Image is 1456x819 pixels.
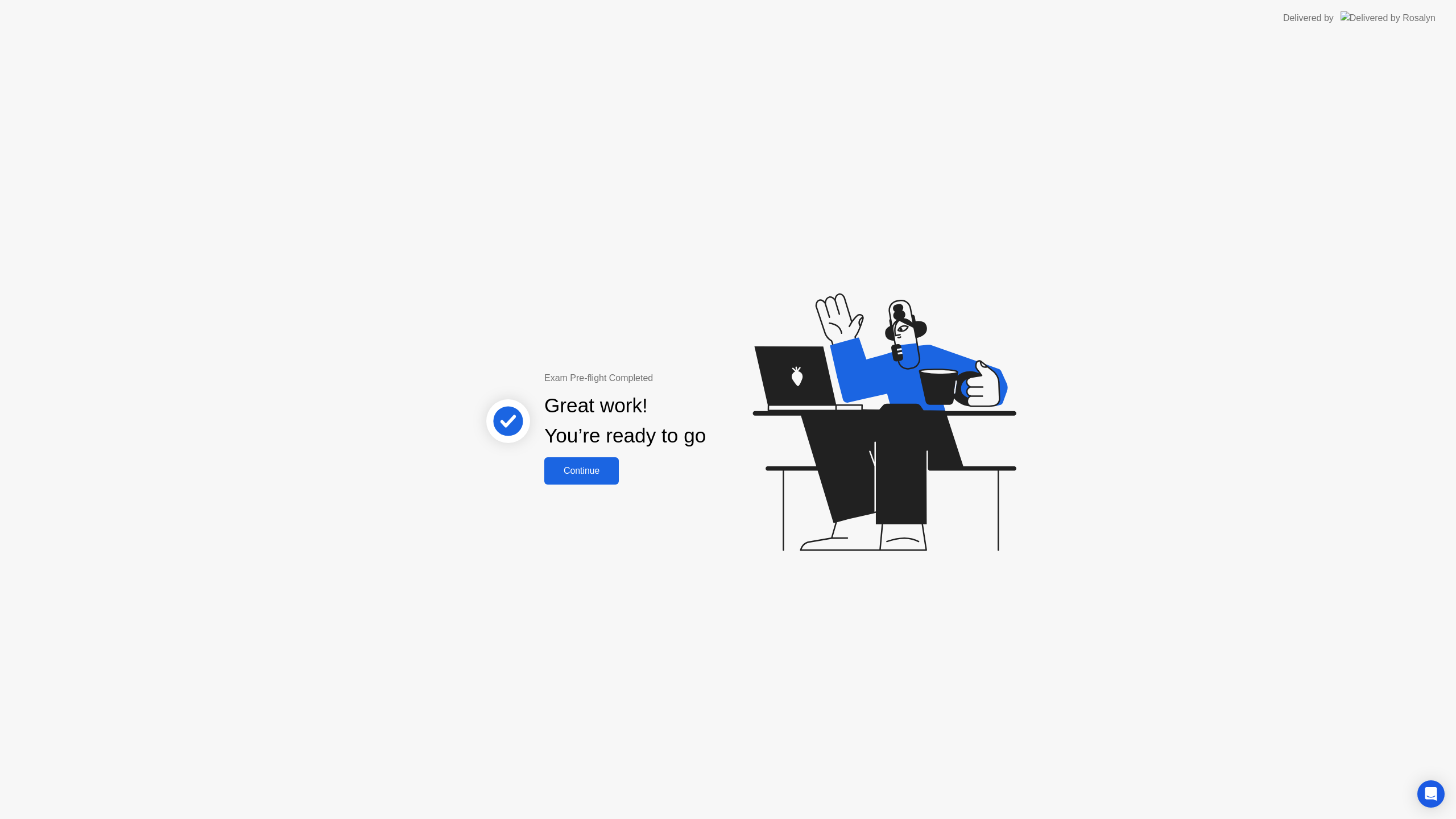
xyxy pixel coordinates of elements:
[544,391,706,451] div: Great work! You’re ready to go
[1283,11,1334,25] div: Delivered by
[548,466,615,476] div: Continue
[1417,780,1445,808] div: Open Intercom Messenger
[544,371,779,385] div: Exam Pre-flight Completed
[544,457,619,485] button: Continue
[1341,11,1436,24] img: Delivered by Rosalyn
